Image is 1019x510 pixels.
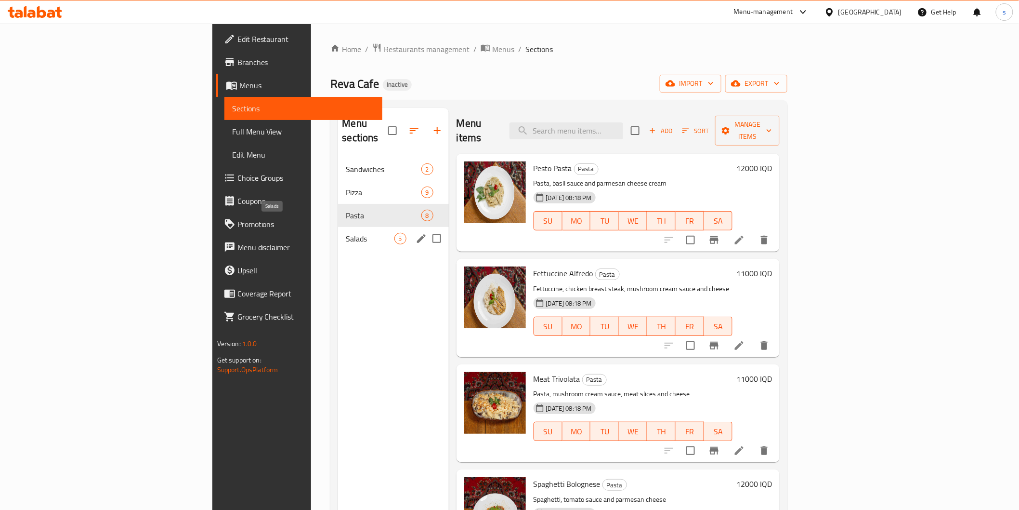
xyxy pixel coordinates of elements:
span: Fettuccine Alfredo [534,266,593,281]
a: Edit menu item [733,340,745,351]
img: Fettuccine Alfredo [464,267,526,328]
span: Menus [239,80,375,91]
div: Sandwiches2 [338,158,448,181]
button: delete [753,228,776,252]
span: Get support on: [217,354,261,366]
span: FR [679,425,700,439]
h6: 11000 IQD [736,372,772,386]
span: WE [623,425,643,439]
div: Pasta8 [338,204,448,227]
div: items [421,210,433,221]
button: delete [753,334,776,357]
span: SA [708,214,729,228]
span: Menus [492,43,514,55]
div: items [421,163,433,175]
h2: Menu items [457,116,498,145]
span: Salads [346,233,394,244]
span: WE [623,320,643,334]
button: SA [704,317,732,336]
div: Pasta [595,268,620,280]
div: Pizza9 [338,181,448,204]
span: Promotions [237,218,375,230]
button: SU [534,211,562,230]
button: TU [590,317,619,336]
a: Branches [216,51,382,74]
span: 8 [422,211,433,220]
span: SA [708,425,729,439]
span: Select all sections [382,121,403,141]
span: s [1003,7,1006,17]
span: FR [679,320,700,334]
button: Branch-specific-item [703,439,726,462]
span: Pasta [596,269,619,280]
a: Restaurants management [372,43,470,55]
span: Add [648,125,674,136]
span: FR [679,214,700,228]
div: Pasta [574,163,599,175]
img: Pesto Pasta [464,161,526,223]
div: Inactive [383,79,412,91]
button: TU [590,211,619,230]
span: Select to update [680,441,701,461]
span: Grocery Checklist [237,311,375,322]
span: Sort sections [403,119,426,142]
button: WE [619,317,647,336]
a: Menus [216,74,382,97]
a: Coverage Report [216,282,382,305]
div: Salads5edit [338,227,448,250]
a: Grocery Checklist [216,305,382,328]
button: edit [414,231,429,246]
span: Inactive [383,81,412,89]
a: Coupons [216,189,382,213]
span: Manage items [723,119,772,143]
div: [GEOGRAPHIC_DATA] [838,7,902,17]
nav: Menu sections [338,154,448,254]
span: Pasta [575,163,598,174]
span: Select section [625,121,645,141]
span: Meat Trivolata [534,372,580,386]
a: Promotions [216,213,382,236]
a: Full Menu View [224,120,382,143]
a: Support.OpsPlatform [217,363,278,376]
button: Add section [426,119,449,142]
button: SA [704,422,732,441]
button: export [725,75,787,93]
button: FR [676,317,704,336]
span: TH [651,214,672,228]
button: SU [534,422,562,441]
a: Edit menu item [733,234,745,246]
div: Pasta [602,479,627,491]
button: FR [676,211,704,230]
span: Sections [232,103,375,114]
a: Sections [224,97,382,120]
span: Menu disclaimer [237,242,375,253]
span: SU [538,425,559,439]
button: WE [619,211,647,230]
span: TU [594,320,615,334]
span: Upsell [237,265,375,276]
div: Menu-management [734,6,793,18]
span: Sandwiches [346,163,421,175]
button: Branch-specific-item [703,228,726,252]
span: TH [651,425,672,439]
button: SU [534,317,562,336]
a: Edit menu item [733,445,745,456]
span: TU [594,214,615,228]
span: Version: [217,337,241,350]
span: Select to update [680,336,701,356]
h6: 11000 IQD [736,267,772,280]
p: Spaghetti, tomato sauce and parmesan cheese [534,494,733,506]
button: TH [647,422,676,441]
span: TU [594,425,615,439]
span: 9 [422,188,433,197]
span: SU [538,214,559,228]
button: MO [562,317,591,336]
span: Pasta [583,374,606,385]
span: Add item [645,123,676,138]
nav: breadcrumb [330,43,787,55]
li: / [473,43,477,55]
p: Pasta, basil sauce and parmesan cheese cream [534,177,733,189]
span: Coverage Report [237,288,375,299]
span: Restaurants management [384,43,470,55]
